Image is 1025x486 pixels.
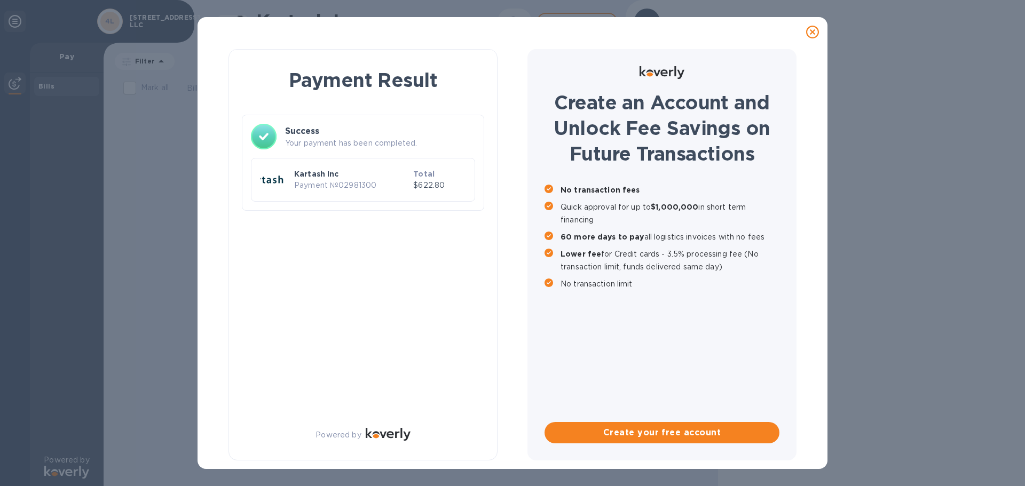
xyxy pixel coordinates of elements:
b: Lower fee [561,250,601,258]
p: Your payment has been completed. [285,138,475,149]
p: Payment № 02981300 [294,180,409,191]
h3: Success [285,125,475,138]
p: all logistics invoices with no fees [561,230,779,243]
button: Create your free account [545,422,779,443]
img: Logo [640,66,684,79]
h1: Create an Account and Unlock Fee Savings on Future Transactions [545,90,779,166]
p: for Credit cards - 3.5% processing fee (No transaction limit, funds delivered same day) [561,248,779,273]
span: Create your free account [553,426,771,439]
p: $622.80 [413,180,466,191]
b: 60 more days to pay [561,233,644,241]
b: No transaction fees [561,186,640,194]
b: Total [413,170,435,178]
img: Logo [366,428,411,441]
b: $1,000,000 [651,203,698,211]
p: Powered by [316,429,361,441]
p: Quick approval for up to in short term financing [561,201,779,226]
p: Kartash Inc [294,169,409,179]
h1: Payment Result [246,67,480,93]
p: No transaction limit [561,277,779,290]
